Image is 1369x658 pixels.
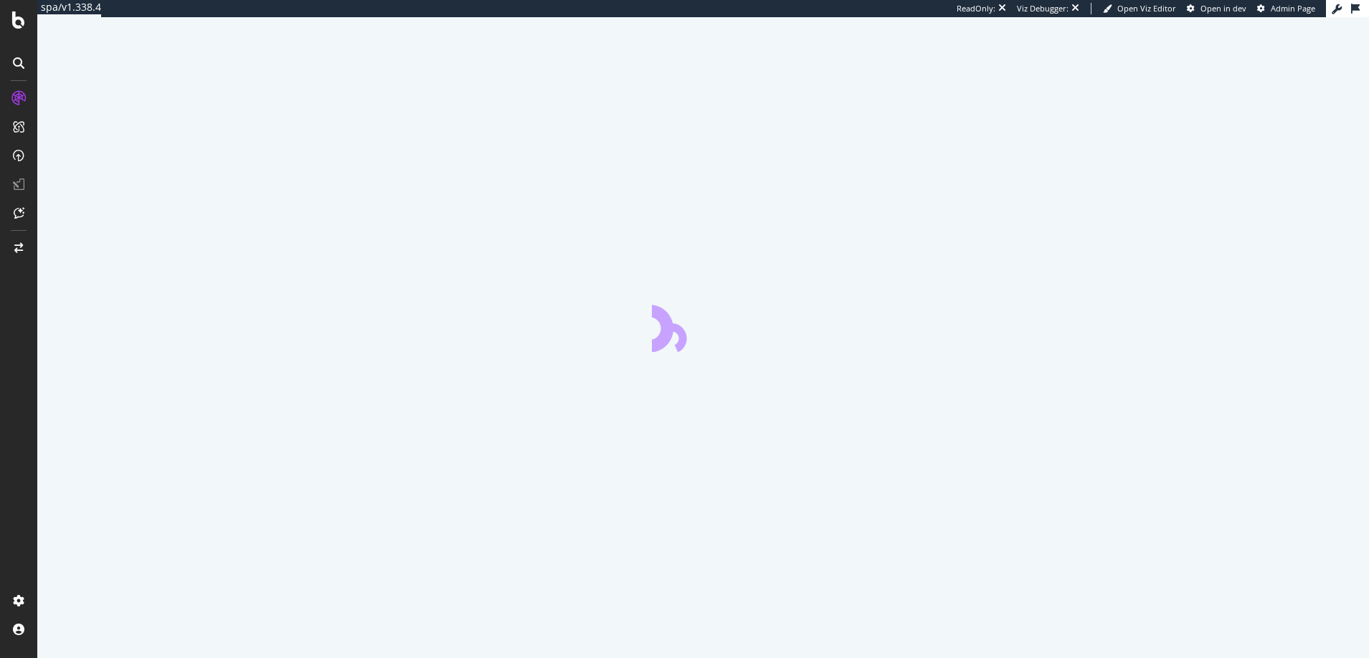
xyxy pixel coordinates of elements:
[1017,3,1069,14] div: Viz Debugger:
[1187,3,1246,14] a: Open in dev
[1117,3,1176,14] span: Open Viz Editor
[957,3,995,14] div: ReadOnly:
[652,300,755,352] div: animation
[1200,3,1246,14] span: Open in dev
[1257,3,1315,14] a: Admin Page
[1103,3,1176,14] a: Open Viz Editor
[1271,3,1315,14] span: Admin Page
